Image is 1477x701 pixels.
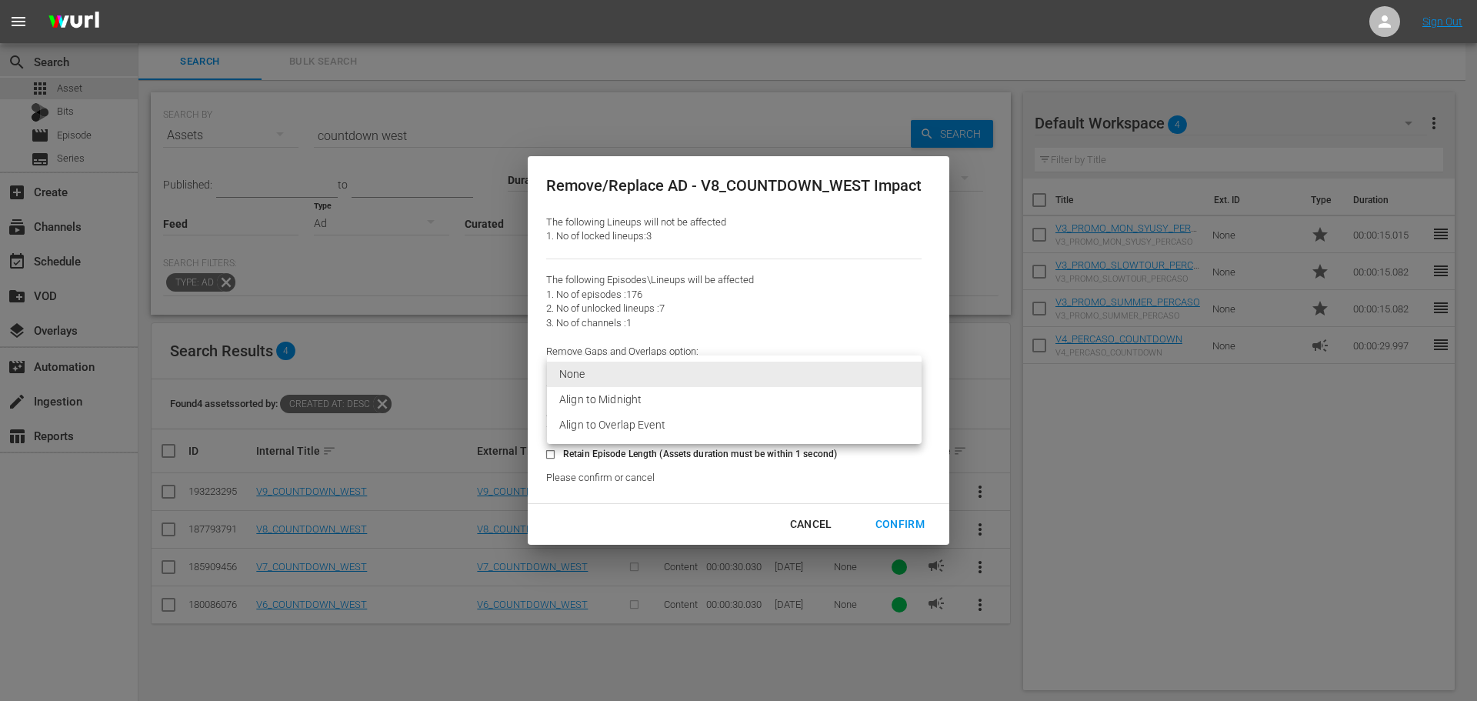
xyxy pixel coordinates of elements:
li: None [547,362,922,387]
li: Align to Midnight [547,387,922,412]
a: Sign Out [1422,15,1462,28]
span: menu [9,12,28,31]
li: Align to Overlap Event [547,412,922,438]
img: ans4CAIJ8jUAAAAAAAAAAAAAAAAAAAAAAAAgQb4GAAAAAAAAAAAAAAAAAAAAAAAAJMjXAAAAAAAAAAAAAAAAAAAAAAAAgAT5G... [37,4,111,40]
